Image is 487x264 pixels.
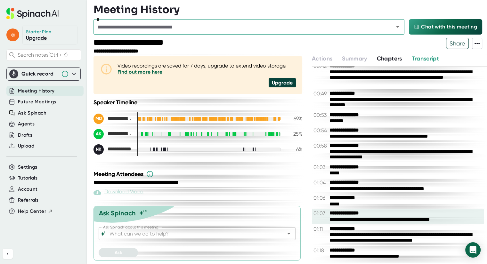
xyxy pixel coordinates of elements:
div: Quick record [9,68,78,80]
span: 00:53 [313,112,328,118]
button: Help Center [18,208,53,215]
span: Chapters [377,55,402,62]
span: Help Center [18,208,46,215]
span: Ask [115,250,122,255]
div: Navneet Kaur [93,144,132,155]
div: NK [93,144,104,155]
button: Summary [342,54,367,63]
span: Actions [312,55,332,62]
span: 01:11 [313,226,328,232]
button: Drafts [18,132,32,139]
button: Share [446,38,469,49]
button: Transcript [411,54,439,63]
button: Account [18,186,37,193]
button: Open [393,22,402,31]
h3: Meeting History [93,4,180,16]
button: Meeting History [18,87,54,95]
div: Video recordings are saved for 7 days, upgrade to extend video storage. [118,63,296,75]
button: Settings [18,164,37,171]
button: Chat with this meeting [409,19,482,35]
a: Find out more here [118,69,162,75]
button: Ask [99,248,138,257]
span: Search notes (Ctrl + K) [18,52,79,58]
div: Ask Spinach [99,209,136,217]
div: Alex Kashkarian [93,129,132,139]
span: Transcript [411,55,439,62]
button: Ask Spinach [18,109,46,117]
span: Summary [342,55,367,62]
span: Chat with this meeting [421,23,477,31]
span: 00:49 [313,91,328,97]
div: Open Intercom Messenger [465,242,481,258]
div: 6 % [286,146,302,152]
button: Agents [18,120,35,128]
div: Speaker Timeline [93,99,302,106]
span: 00:54 [313,127,328,134]
div: Upgrade [269,78,296,87]
span: 00:58 [313,143,328,149]
div: MD [93,114,104,124]
div: Mike Derlatka [93,114,132,124]
div: Meeting Attendees [93,170,304,178]
div: AK [93,129,104,139]
a: Upgrade [26,35,47,41]
button: Upload [18,142,34,150]
div: 25 % [286,131,302,137]
div: 69 % [286,116,302,122]
button: Referrals [18,196,38,204]
div: Quick record [21,71,58,77]
span: 01:04 [313,180,328,186]
span: 01:18 [313,247,328,254]
input: What can we do to help? [108,229,275,238]
div: Starter Plan [26,29,52,35]
span: 01:07 [313,210,328,217]
button: Actions [312,54,332,63]
span: 01:06 [313,195,328,201]
span: 01:03 [313,164,328,171]
span: Share [446,38,468,49]
button: Future Meetings [18,98,56,106]
button: Open [284,229,293,238]
button: Collapse sidebar [3,249,13,259]
div: Paid feature [93,188,143,196]
button: Chapters [377,54,402,63]
span: a [6,28,19,41]
button: Tutorials [18,174,37,182]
